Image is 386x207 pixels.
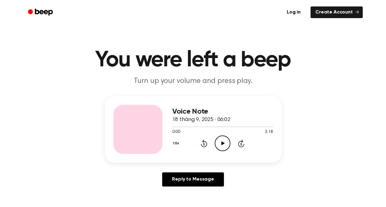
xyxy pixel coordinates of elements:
span: 3:18 [265,129,273,135]
span: 0:00 [172,129,180,135]
span: 18 tháng 9, 2025 · 06:02 [172,117,230,123]
p: Turn up your volume and press play. [75,76,311,86]
h1: You were left a beep [36,49,350,71]
a: Reply to Message [162,172,224,186]
a: Log in [281,5,307,19]
a: Beep [24,6,58,18]
button: 1.0x [172,138,181,149]
h3: Voice Note [172,107,273,116]
a: Create Account [310,6,363,18]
